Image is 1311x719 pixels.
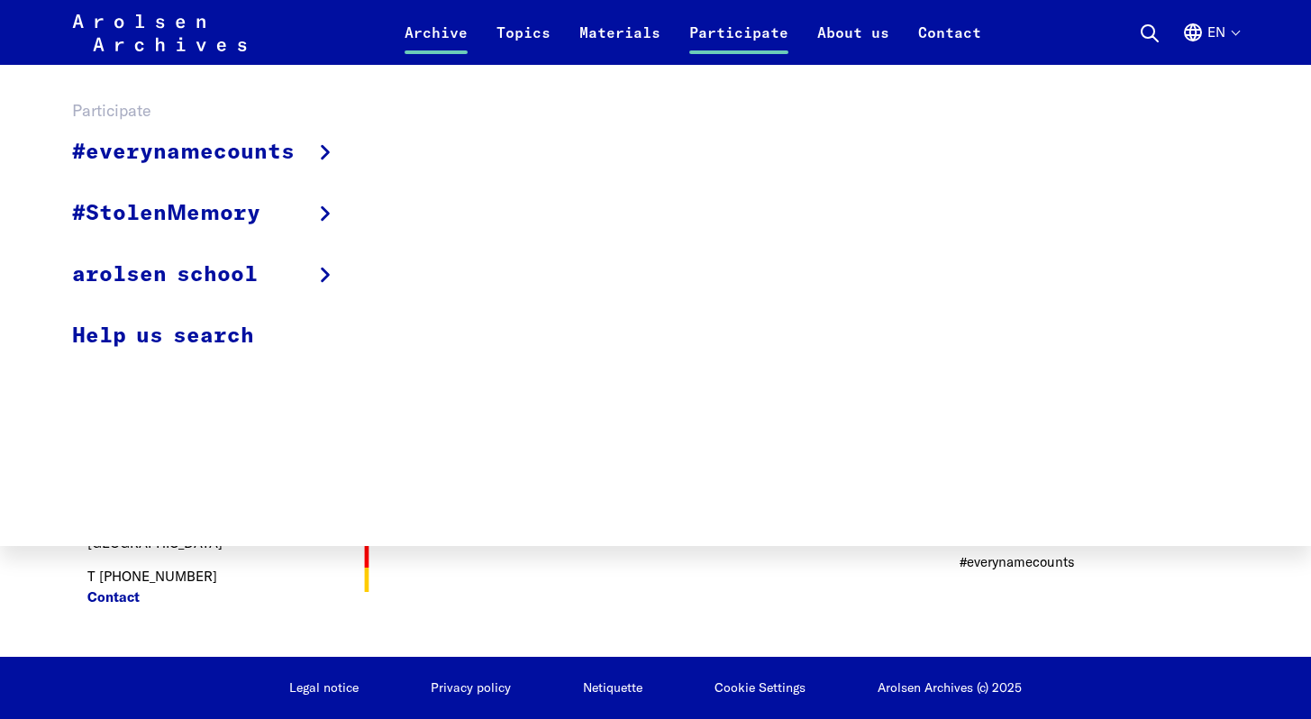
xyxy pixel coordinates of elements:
[72,136,295,168] span: #everynamecounts
[72,123,361,183] a: #everynamecounts
[72,197,260,230] span: #StolenMemory
[482,22,565,65] a: Topics
[87,567,300,607] p: T [PHONE_NUMBER]
[878,678,1022,697] p: Arolsen Archives (c) 2025
[904,22,996,65] a: Contact
[431,679,511,696] a: Privacy policy
[72,259,258,291] span: arolsen school
[72,244,361,305] a: arolsen school
[72,305,361,366] a: Help us search
[87,587,140,608] a: Contact
[390,22,482,65] a: Archive
[1182,22,1239,65] button: English, language selection
[72,123,361,366] ul: Participate
[960,553,1075,570] a: #everynamecounts
[390,11,996,54] nav: Primary
[675,22,803,65] a: Participate
[289,679,359,696] a: Legal notice
[289,678,806,697] nav: Legal
[72,183,361,244] a: #StolenMemory
[583,679,642,696] a: Netiquette
[715,680,806,695] button: Cookie Settings
[565,22,675,65] a: Materials
[803,22,904,65] a: About us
